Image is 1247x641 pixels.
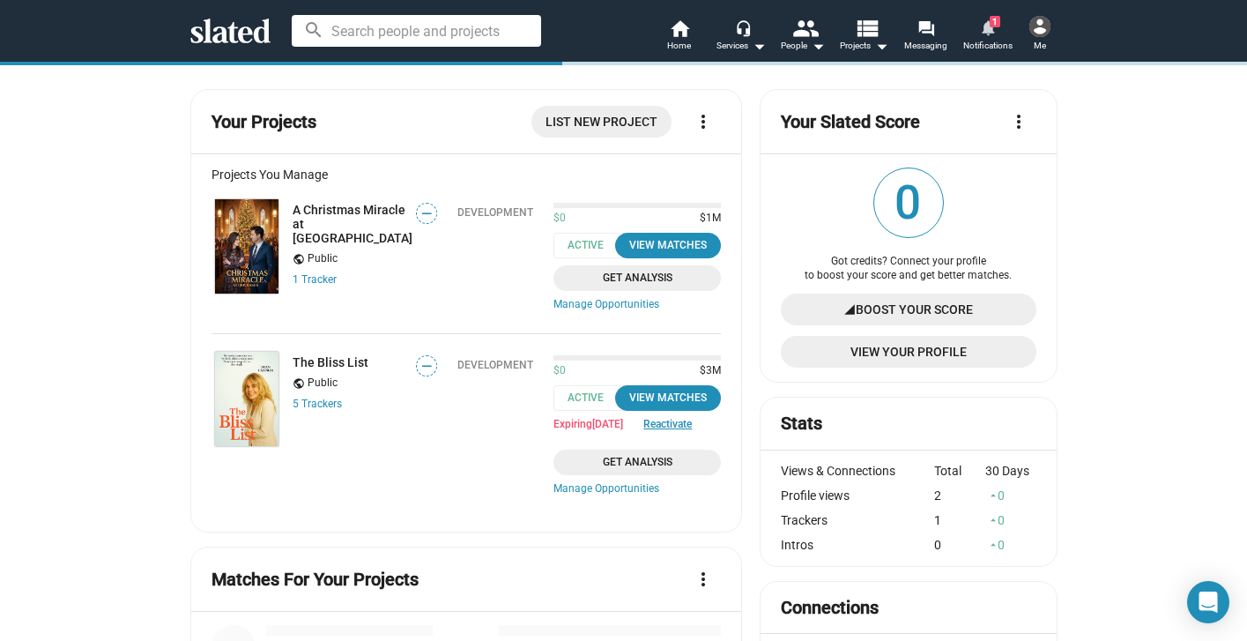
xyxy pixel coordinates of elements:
span: — [417,205,436,222]
mat-icon: more_vert [693,111,714,132]
div: Development [457,206,533,219]
mat-icon: forum [917,19,934,36]
a: Messaging [895,18,957,56]
div: Intros [781,538,934,552]
button: Projects [834,18,895,56]
span: — [417,358,436,375]
span: Active [553,233,628,258]
mat-card-title: Connections [781,596,879,620]
mat-icon: arrow_drop_down [807,35,828,56]
div: Open Intercom Messenger [1187,581,1229,623]
mat-card-title: Your Slated Score [781,110,920,134]
mat-icon: headset_mic [735,19,751,35]
a: Boost Your Score [781,294,1035,325]
a: Manage Opportunities [553,482,721,496]
span: s [337,398,342,410]
mat-icon: notifications [979,19,996,35]
span: $0 [553,212,566,226]
a: Get Analysis [553,265,721,291]
span: Notifications [963,35,1013,56]
mat-icon: signal_cellular_4_bar [843,294,856,325]
span: Active [553,385,628,411]
div: 0 [985,488,1036,503]
mat-card-title: Matches For Your Projects [212,568,419,592]
div: People [781,35,825,56]
mat-icon: arrow_drop_down [748,35,769,56]
span: Home [667,35,691,56]
span: $0 [553,364,566,378]
a: A Christmas Miracle at [GEOGRAPHIC_DATA] [293,203,412,245]
mat-icon: view_list [853,15,879,41]
span: Messaging [904,35,947,56]
button: Services [710,18,772,56]
img: A Christmas Miracle at Broken Arrow [215,199,278,294]
a: View Your Profile [781,336,1035,368]
div: Total [934,464,985,478]
button: Reactivate [643,418,692,430]
div: 1 [934,513,985,527]
span: $3M [693,364,721,378]
span: $1M [693,212,721,226]
a: A Christmas Miracle at Broken Arrow [212,196,282,297]
input: Search people and projects [292,15,541,47]
mat-icon: arrow_drop_up [987,539,999,551]
mat-icon: home [669,18,690,39]
img: Neal Turnage [1029,16,1050,37]
div: 0 [934,538,985,552]
span: 1 [990,16,1000,27]
span: Public [308,252,338,266]
div: Views & Connections [781,464,934,478]
button: Neal TurnageMe [1019,12,1061,58]
div: 0 [985,538,1036,552]
div: View Matches [626,389,711,407]
a: The Bliss List [293,355,368,369]
a: The Bliss List [212,348,282,450]
div: Development [457,359,533,371]
mat-icon: more_vert [693,569,714,590]
button: People [772,18,834,56]
div: View Matches [626,236,711,255]
span: Get Analysis [564,453,710,472]
div: 2 [934,488,985,503]
div: Services [716,35,766,56]
span: Get Analysis [564,269,710,287]
div: 0 [985,513,1036,527]
mat-icon: arrow_drop_up [987,514,999,526]
div: Got credits? Connect your profile to boost your score and get better matches. [781,255,1035,283]
mat-card-title: Your Projects [212,110,316,134]
a: 5 Trackers [293,398,342,410]
a: Home [649,18,710,56]
a: 1 Tracker [293,273,337,286]
span: View Your Profile [795,336,1021,368]
mat-icon: more_vert [1008,111,1029,132]
div: Profile views [781,488,934,503]
span: Public [308,376,338,391]
a: Manage Opportunities [553,298,721,312]
button: View Matches [615,385,722,411]
button: View Matches [615,233,722,258]
a: Get Analysis [553,450,721,475]
span: Me [1034,35,1046,56]
img: The Bliss List [215,352,278,446]
a: 1Notifications [957,18,1019,56]
div: Trackers [781,513,934,527]
div: 30 Days [985,464,1036,478]
div: Projects You Manage [212,168,722,182]
a: List New Project [531,106,672,138]
span: 0 [874,168,943,237]
span: Boost Your Score [856,294,973,325]
mat-icon: arrow_drop_down [871,35,892,56]
mat-icon: people [791,15,817,41]
span: List New Project [546,106,657,138]
mat-icon: arrow_drop_up [987,489,999,502]
span: Projects [840,35,888,56]
mat-card-title: Stats [781,412,822,436]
